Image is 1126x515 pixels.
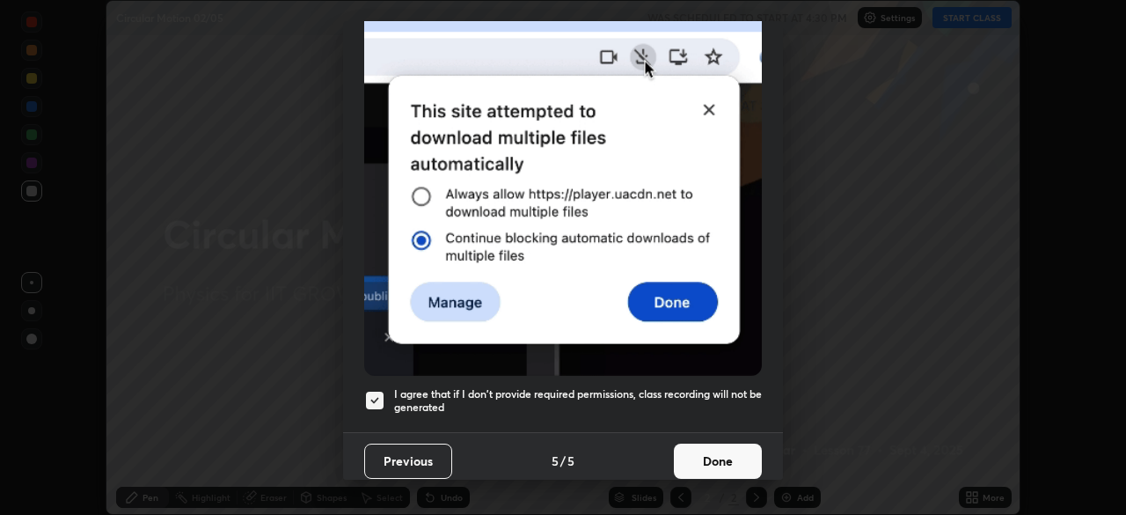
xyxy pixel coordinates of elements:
h4: 5 [552,452,559,470]
button: Done [674,444,762,479]
button: Previous [364,444,452,479]
h5: I agree that if I don't provide required permissions, class recording will not be generated [394,387,762,415]
h4: 5 [567,452,574,470]
h4: / [560,452,566,470]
